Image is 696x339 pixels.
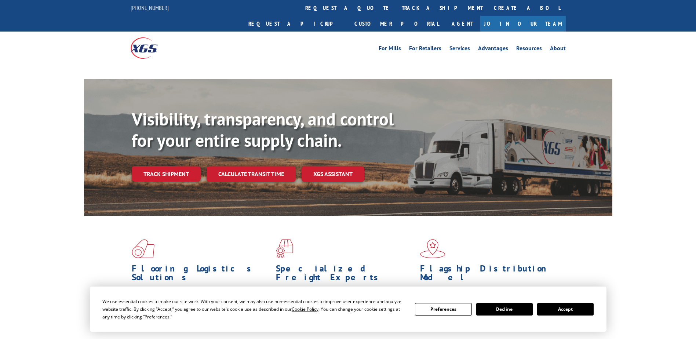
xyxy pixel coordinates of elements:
[132,166,201,182] a: Track shipment
[516,45,542,54] a: Resources
[90,287,606,332] div: Cookie Consent Prompt
[420,285,555,303] span: Our agile distribution network gives you nationwide inventory management on demand.
[420,264,559,285] h1: Flagship Distribution Model
[292,306,318,312] span: Cookie Policy
[478,45,508,54] a: Advantages
[132,239,154,258] img: xgs-icon-total-supply-chain-intelligence-red
[131,4,169,11] a: [PHONE_NUMBER]
[276,285,415,318] p: From overlength loads to delicate cargo, our experienced staff knows the best way to move your fr...
[302,166,364,182] a: XGS ASSISTANT
[480,16,566,32] a: Join Our Team
[537,303,594,316] button: Accept
[145,314,170,320] span: Preferences
[132,285,270,311] span: As an industry carrier of choice, XGS has brought innovation and dedication to flooring logistics...
[409,45,441,54] a: For Retailers
[243,16,349,32] a: Request a pickup
[207,166,296,182] a: Calculate transit time
[415,303,471,316] button: Preferences
[420,239,445,258] img: xgs-icon-flagship-distribution-model-red
[132,264,270,285] h1: Flooring Logistics Solutions
[276,239,293,258] img: xgs-icon-focused-on-flooring-red
[379,45,401,54] a: For Mills
[276,264,415,285] h1: Specialized Freight Experts
[102,298,406,321] div: We use essential cookies to make our site work. With your consent, we may also use non-essential ...
[449,45,470,54] a: Services
[476,303,533,316] button: Decline
[132,107,394,152] b: Visibility, transparency, and control for your entire supply chain.
[550,45,566,54] a: About
[349,16,444,32] a: Customer Portal
[444,16,480,32] a: Agent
